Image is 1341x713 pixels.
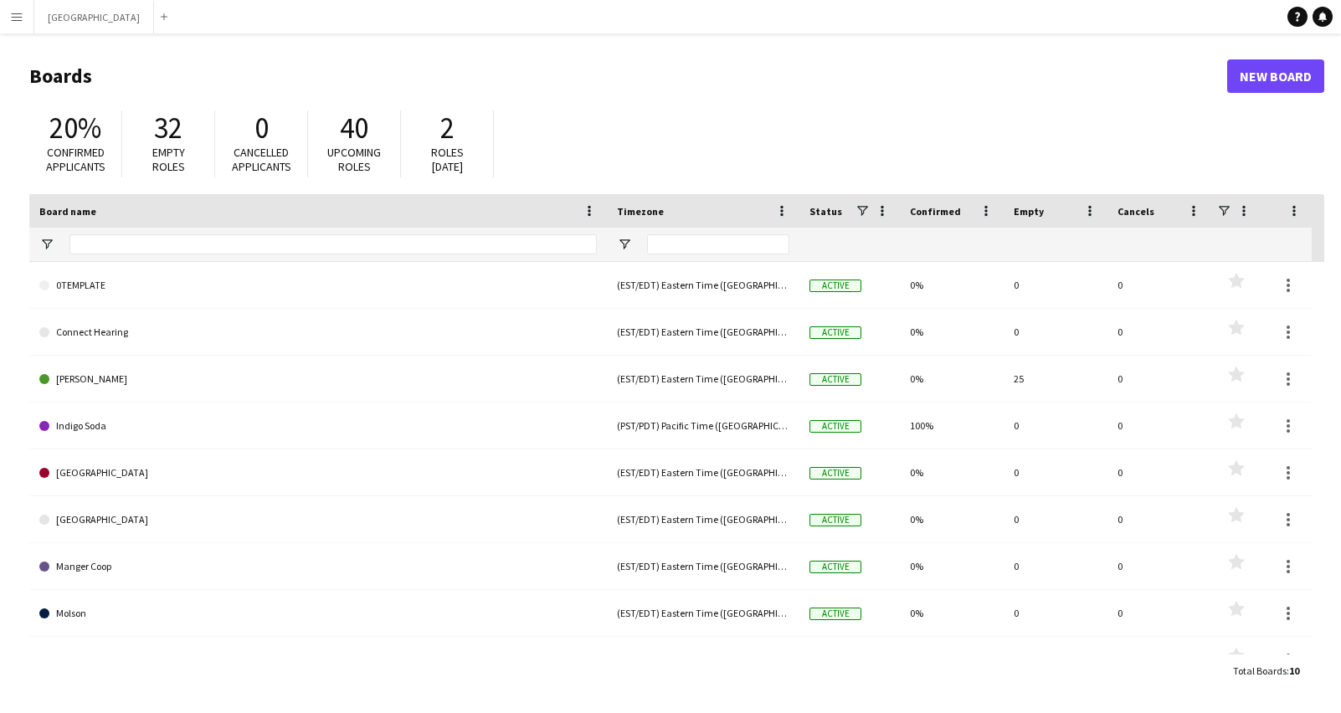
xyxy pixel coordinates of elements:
div: 0 [1107,356,1211,402]
div: 0% [900,543,1004,589]
div: 0% [900,449,1004,495]
div: 0 [1107,590,1211,636]
input: Timezone Filter Input [647,234,789,254]
h1: Boards [29,64,1227,89]
a: [PERSON_NAME] [39,356,597,403]
div: 3 [1004,637,1107,683]
span: Confirmed [910,205,961,218]
a: [GEOGRAPHIC_DATA] [39,449,597,496]
div: 0 [1004,309,1107,355]
div: 0 [1107,637,1211,683]
span: 2 [440,110,455,146]
div: (EST/EDT) Eastern Time ([GEOGRAPHIC_DATA] & [GEOGRAPHIC_DATA]) [607,543,799,589]
div: 0% [900,496,1004,542]
span: Upcoming roles [327,145,381,174]
div: (EST/EDT) Eastern Time ([GEOGRAPHIC_DATA] & [GEOGRAPHIC_DATA]) [607,449,799,495]
span: Active [809,514,861,526]
div: 0% [900,590,1004,636]
a: Septieme [39,637,597,684]
button: Open Filter Menu [39,237,54,252]
span: Active [809,373,861,386]
div: 0 [1107,449,1211,495]
div: 0 [1107,543,1211,589]
span: 20% [49,110,101,146]
span: Cancelled applicants [232,145,291,174]
span: Board name [39,205,96,218]
span: Active [809,280,861,292]
a: 0TEMPLATE [39,262,597,309]
span: 0 [254,110,269,146]
span: Confirmed applicants [46,145,105,174]
span: 40 [340,110,368,146]
span: Timezone [617,205,664,218]
div: 0% [900,637,1004,683]
span: Active [809,326,861,339]
div: (EST/EDT) Eastern Time ([GEOGRAPHIC_DATA] & [GEOGRAPHIC_DATA]) [607,496,799,542]
span: Total Boards [1233,664,1287,677]
a: Indigo Soda [39,403,597,449]
a: New Board [1227,59,1324,93]
div: 0 [1107,496,1211,542]
span: 32 [154,110,182,146]
button: [GEOGRAPHIC_DATA] [34,1,154,33]
div: 25 [1004,356,1107,402]
span: Active [809,608,861,620]
div: 0 [1107,403,1211,449]
div: 0% [900,356,1004,402]
span: Roles [DATE] [431,145,464,174]
div: (EST/EDT) Eastern Time ([GEOGRAPHIC_DATA] & [GEOGRAPHIC_DATA]) [607,309,799,355]
span: Status [809,205,842,218]
div: 0 [1004,449,1107,495]
div: (EST/EDT) Eastern Time ([GEOGRAPHIC_DATA] & [GEOGRAPHIC_DATA]) [607,356,799,402]
div: : [1233,654,1299,687]
a: Molson [39,590,597,637]
div: 0 [1107,262,1211,308]
a: [GEOGRAPHIC_DATA] [39,496,597,543]
a: Connect Hearing [39,309,597,356]
div: (PST/PDT) Pacific Time ([GEOGRAPHIC_DATA] & [GEOGRAPHIC_DATA]) [607,403,799,449]
span: Active [809,467,861,480]
span: Empty roles [152,145,185,174]
span: 10 [1289,664,1299,677]
div: 0% [900,309,1004,355]
div: 0 [1004,590,1107,636]
div: 0 [1004,543,1107,589]
input: Board name Filter Input [69,234,597,254]
span: Cancels [1117,205,1154,218]
div: 0 [1004,496,1107,542]
div: 0% [900,262,1004,308]
span: Active [809,561,861,573]
div: (EST/EDT) Eastern Time ([GEOGRAPHIC_DATA] & [GEOGRAPHIC_DATA]) [607,590,799,636]
div: 0 [1004,403,1107,449]
span: Empty [1014,205,1044,218]
div: 100% [900,403,1004,449]
a: Manger Coop [39,543,597,590]
div: 0 [1004,262,1107,308]
button: Open Filter Menu [617,237,632,252]
div: (EST/EDT) Eastern Time ([GEOGRAPHIC_DATA] & [GEOGRAPHIC_DATA]) [607,637,799,683]
div: (EST/EDT) Eastern Time ([GEOGRAPHIC_DATA] & [GEOGRAPHIC_DATA]) [607,262,799,308]
div: 0 [1107,309,1211,355]
span: Active [809,420,861,433]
